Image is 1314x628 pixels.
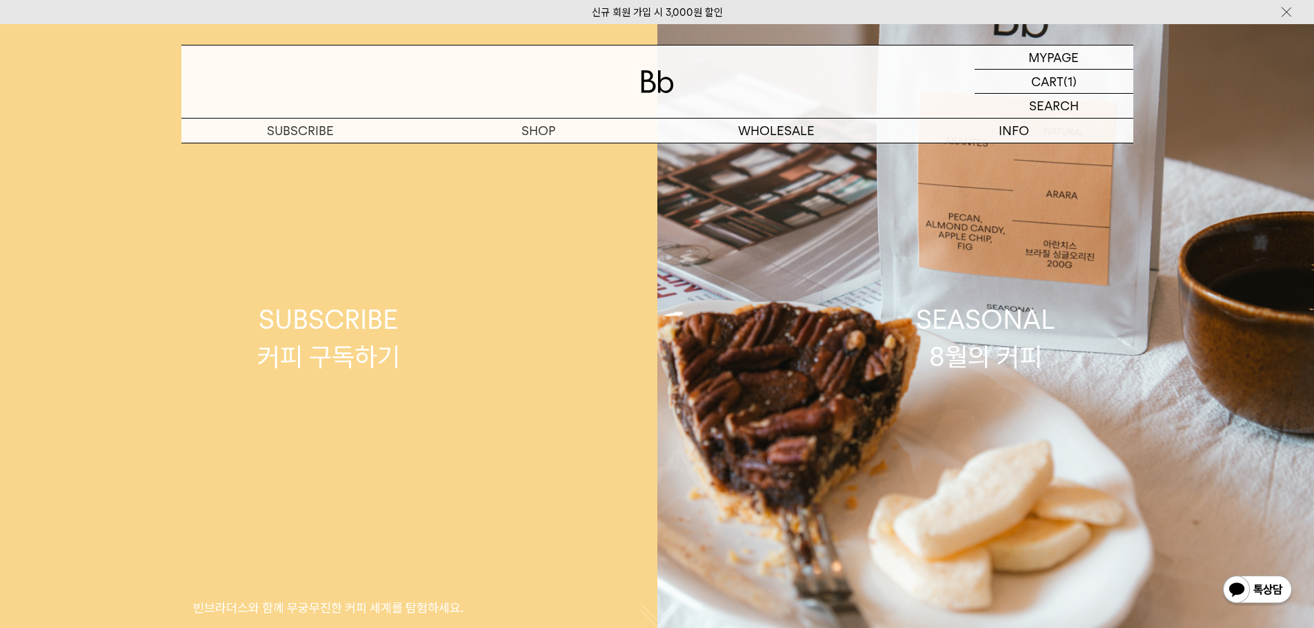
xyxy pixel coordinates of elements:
[975,45,1133,70] a: MYPAGE
[916,301,1055,374] div: SEASONAL 8월의 커피
[641,70,674,93] img: 로고
[1029,94,1079,118] p: SEARCH
[181,119,419,143] a: SUBSCRIBE
[975,70,1133,94] a: CART (1)
[895,119,1133,143] p: INFO
[657,119,895,143] p: WHOLESALE
[1028,45,1079,69] p: MYPAGE
[257,301,400,374] div: SUBSCRIBE 커피 구독하기
[592,6,723,19] a: 신규 회원 가입 시 3,000원 할인
[1064,70,1077,93] p: (1)
[1222,574,1293,607] img: 카카오톡 채널 1:1 채팅 버튼
[1031,70,1064,93] p: CART
[419,119,657,143] a: SHOP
